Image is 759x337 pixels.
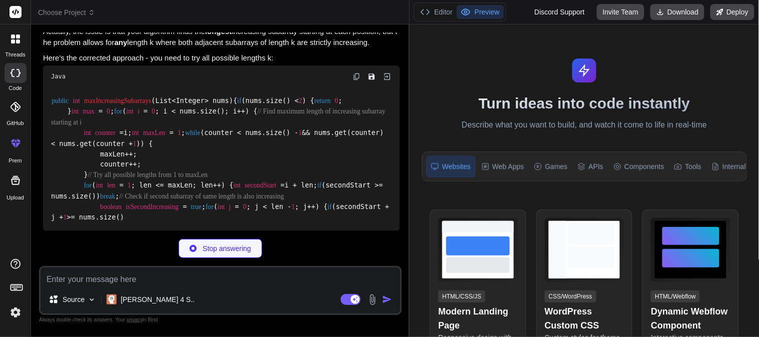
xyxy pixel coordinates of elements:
span: max [83,108,94,115]
span: 2 [299,97,302,104]
span: if [237,97,241,104]
h4: Modern Landing Page [438,304,518,332]
div: CSS/WordPress [545,290,596,302]
span: 0 [243,203,247,210]
div: Discord Support [528,4,590,20]
div: Games [530,156,571,177]
label: GitHub [7,119,24,127]
label: Upload [7,193,24,202]
img: attachment [367,294,378,305]
span: int [84,129,91,137]
span: (List<Integer> nums) [151,96,233,104]
span: int [126,108,133,115]
h4: WordPress Custom CSS [545,304,624,332]
div: Components [609,156,668,177]
img: Pick Models [88,295,96,304]
span: = [120,181,124,189]
span: if [318,182,322,189]
span: for [206,203,214,210]
span: int [72,108,79,115]
span: 1 [64,214,67,221]
span: return [315,97,331,104]
span: maxLen [143,129,166,137]
button: Editor [416,5,457,19]
p: Stop answering [203,243,251,253]
span: privacy [127,317,143,322]
span: secondStart [245,182,276,189]
span: = [235,202,239,210]
span: boolean [100,203,122,210]
img: icon [382,294,392,304]
span: break [100,192,115,200]
span: 0 [107,108,110,115]
span: = [99,107,103,115]
span: 1 [178,129,181,137]
p: Describe what you want to build, and watch it come to life in real-time [416,118,753,131]
p: [PERSON_NAME] 4 S.. [121,294,195,304]
div: Tools [670,156,705,177]
button: Save file [365,69,379,83]
span: int [234,182,241,189]
span: = [183,202,187,210]
img: Open in Browser [383,72,392,81]
span: = [120,129,124,137]
label: threads [5,50,25,59]
span: len [107,182,116,189]
button: Download [650,4,704,20]
button: Invite Team [597,4,644,20]
span: counter [95,129,116,137]
span: for [84,182,92,189]
span: = [170,129,174,137]
p: Source [63,294,85,304]
div: Web Apps [477,156,528,177]
code: { (nums.size() < ) { ; } ; ( ; i < nums.size(); i++) { i; ; (counter < nums.size() - && nums.get(... [51,96,393,222]
span: 1 [292,203,295,210]
span: isSecondIncreasing [126,203,179,210]
div: APIs [573,156,607,177]
span: int [96,182,103,189]
div: HTML/Webflow [651,290,700,302]
span: int [73,97,80,104]
span: i [138,108,140,115]
div: Websites [426,156,475,177]
span: = [144,107,148,115]
img: Claude 4 Sonnet [107,294,117,304]
span: Java [51,72,66,80]
label: prem [9,156,22,165]
strong: any [115,38,128,46]
button: Preview [457,5,504,19]
span: if [328,203,332,210]
span: for [114,108,122,115]
button: Deploy [710,4,754,20]
span: 1 [299,129,302,137]
img: copy [353,72,361,80]
div: HTML/CSS/JS [438,290,485,302]
span: true [191,203,202,210]
h1: Turn ideas into code instantly [416,94,753,112]
strong: longest [205,27,232,35]
p: Here's the corrected approach - you need to try all possible lengths k: [43,52,400,64]
span: // Try all possible lengths from 1 to maxLen [88,171,208,178]
span: Choose Project [38,7,95,17]
p: Actually, the issue is that your algorithm finds the increasing subarray starting at each positio... [43,26,400,48]
img: settings [7,304,24,321]
span: // Check if second subarray of same length is also increasing [120,192,284,200]
span: = [281,181,285,189]
h4: Dynamic Webflow Component [651,304,730,332]
span: maxIncreasingSubarrays [84,97,151,104]
span: int [132,129,139,137]
span: 0 [152,108,155,115]
span: 1 [128,182,131,189]
span: 1 [133,140,137,147]
label: code [9,84,22,92]
span: while [185,129,200,137]
span: 0 [335,97,338,104]
span: int [218,203,225,210]
p: Always double-check its answers. Your in Bind [39,315,402,324]
span: public [52,97,69,104]
span: j [229,203,231,210]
